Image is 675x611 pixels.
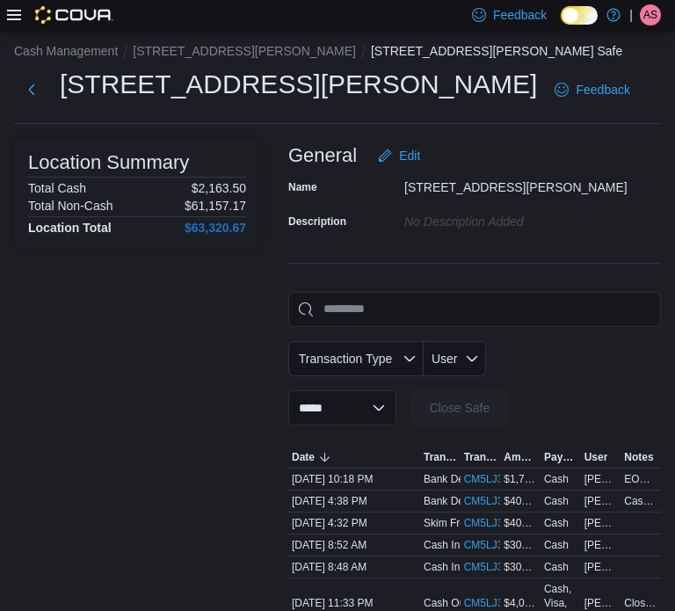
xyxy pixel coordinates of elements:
button: Amount [500,447,541,468]
a: Feedback [548,72,636,107]
div: Cash [544,516,569,530]
span: $400.00 [504,516,537,530]
span: User [584,450,608,464]
div: [DATE] 8:48 AM [288,556,420,578]
span: [PERSON_NAME] [584,538,618,552]
button: Transaction Type [420,447,461,468]
div: Cash [544,472,569,486]
button: [STREET_ADDRESS][PERSON_NAME] [133,44,356,58]
a: CM5LJ3-260783External link [464,560,556,574]
button: Date [288,447,420,468]
span: $1,765.00 [504,472,537,486]
span: Amount [504,450,537,464]
button: Close Safe [410,390,509,426]
h4: Location Total [28,221,112,235]
button: [STREET_ADDRESS][PERSON_NAME] Safe [371,44,622,58]
h4: $63,320.67 [185,221,246,235]
div: [DATE] 10:18 PM [288,469,420,490]
span: $4,019.77 [504,596,537,610]
div: [DATE] 8:52 AM [288,535,420,556]
p: Bank Deposit [424,494,486,508]
h3: Location Summary [28,152,189,173]
label: Description [288,215,346,229]
div: Cash [544,560,569,574]
span: Edit [399,147,420,164]
div: [DATE] 4:38 PM [288,491,420,512]
span: [PERSON_NAME] [584,472,618,486]
div: Cash [544,494,569,508]
span: Closed up .77 cents [624,596,657,610]
h1: [STREET_ADDRESS][PERSON_NAME] [60,67,537,102]
div: No Description added [404,207,640,229]
button: Next [14,72,49,107]
button: Edit [371,138,427,173]
span: Feedback [493,6,547,24]
img: Cova [35,6,113,24]
span: [PERSON_NAME] [584,516,618,530]
input: This is a search bar. As you type, the results lower in the page will automatically filter. [288,292,661,327]
a: CM5LJ3-260803External link [464,538,556,552]
p: | [629,4,633,25]
div: [STREET_ADDRESS][PERSON_NAME] [404,173,640,194]
h6: Total Cash [28,181,86,195]
button: Cash Management [14,44,118,58]
button: Transaction Type [288,341,424,376]
a: CM5LJ3-260957External link [464,472,556,486]
button: User [581,447,621,468]
span: [PERSON_NAME] [584,494,618,508]
input: Dark Mode [561,6,598,25]
span: Cash skim cash 2 1x100 15x20 [624,494,657,508]
button: User [424,341,486,376]
p: Cash In To Drawer (Cash 2) [424,538,555,552]
span: [PERSON_NAME] [584,560,618,574]
a: CM5LJ3-260884External link [464,494,556,508]
label: Name [288,180,317,194]
span: $300.00 [504,538,537,552]
span: EOD Deposit Cash [DATE]&2 [DATE] 100x4 50x3 20x59 5x7 [624,472,657,486]
h6: Total Non-Cash [28,199,113,213]
p: Bank Deposit [424,472,486,486]
p: Skim From Drawer (Cash 2) [424,516,555,530]
span: AS [643,4,657,25]
button: Notes [621,447,661,468]
p: $2,163.50 [192,181,246,195]
a: CM5LJ3-260740External link [464,596,556,610]
span: [PERSON_NAME] [584,596,618,610]
span: Date [292,450,315,464]
span: Notes [624,450,653,464]
span: Close Safe [430,399,490,417]
a: CM5LJ3-260883External link [464,516,556,530]
span: User [432,352,458,366]
div: [DATE] 4:32 PM [288,513,420,534]
h3: General [288,145,357,166]
p: Cash Out From Drawer (Cash 2) [424,596,576,610]
span: Transaction Type [424,450,457,464]
button: Transaction # [461,447,501,468]
span: Payment Methods [544,450,577,464]
button: Payment Methods [541,447,581,468]
p: Cash In To Drawer (Cash 1) [424,560,555,574]
div: Cash [544,538,569,552]
span: Transaction # [464,450,497,464]
p: $61,157.17 [185,199,246,213]
nav: An example of EuiBreadcrumbs [14,42,661,63]
span: $400.00 [504,494,537,508]
span: Transaction Type [299,352,393,366]
span: $300.00 [504,560,537,574]
div: Andre Savard [640,4,661,25]
span: Feedback [576,81,629,98]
